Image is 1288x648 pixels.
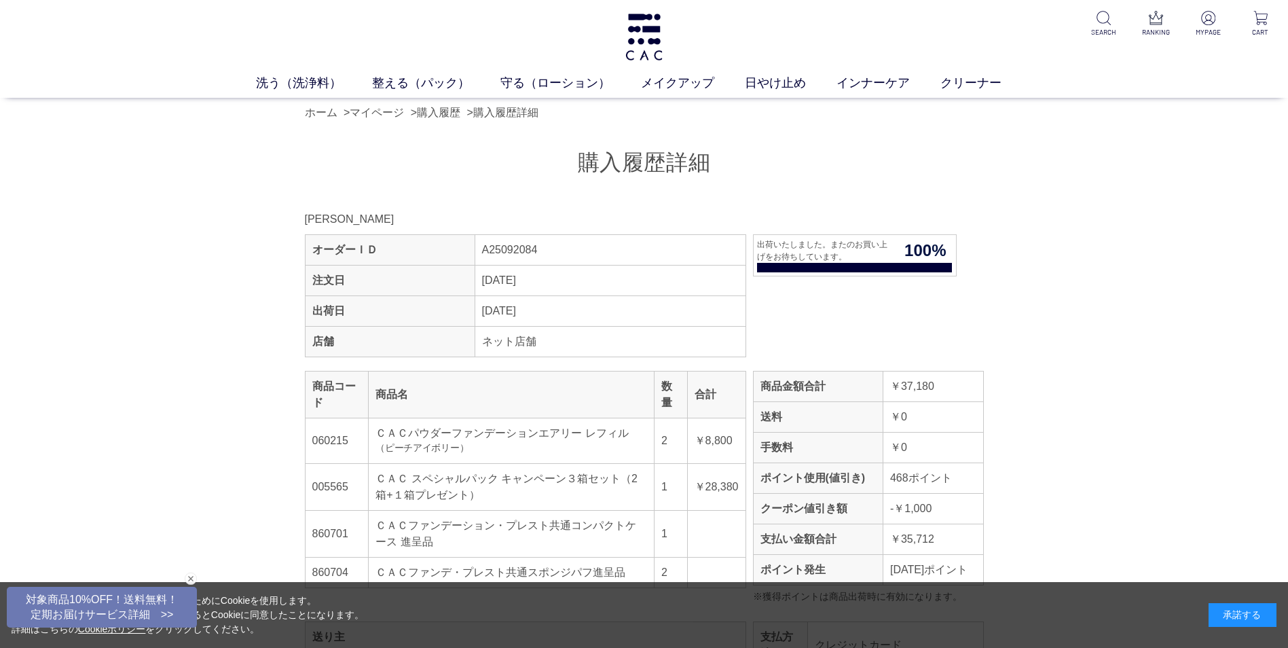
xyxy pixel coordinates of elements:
a: RANKING [1139,11,1173,37]
div: ＣＡＣファンデ・プレスト共通スポンジパフ進呈品 [375,564,647,581]
th: 注文日 [305,265,475,295]
a: クリーナー [940,74,1032,92]
div: 005565 [312,479,362,495]
div: ￥8,800 [695,433,739,449]
th: 送料 [753,401,883,432]
p: MYPAGE [1192,27,1225,37]
th: 商品金額合計 [753,371,883,401]
td: ￥0 [883,401,983,432]
div: 060215 [312,433,362,449]
th: 商品コード [305,371,369,418]
span: 出荷いたしました。またのお買い上げをお待ちしています。 [754,238,896,263]
a: 購入履歴 [417,107,460,118]
span: [DATE]ポイント [890,564,968,575]
a: インナーケア [836,74,940,92]
div: 承諾する [1209,603,1276,627]
a: 守る（ローション） [500,74,641,92]
td: -￥1,000 [883,493,983,524]
li: > [467,105,542,121]
td: [DATE] [475,295,746,326]
td: ￥35,712 [883,524,983,554]
td: ￥37,180 [883,371,983,401]
th: 支払い金額合計 [753,524,883,554]
a: 日やけ止め [745,74,836,92]
th: クーポン値引き額 [753,493,883,524]
div: 860704 [312,564,362,581]
div: 860701 [312,526,362,542]
h1: 購入履歴詳細 [305,148,984,177]
div: ＣＡＣ スペシャルパック キャンペーン３箱セット（2箱+１箱プレゼント） [375,471,647,503]
div: （ピーチアイボリー） [375,442,647,454]
th: 店舗 [305,326,475,357]
div: ＣＡＣパウダーファンデーションエアリー レフィル [375,425,647,442]
div: ＣＡＣファンデーション・プレスト共通コンパクトケース 進呈品 [375,518,647,550]
th: ポイント発生 [753,554,883,585]
a: 洗う（洗浄料） [256,74,372,92]
th: 手数料 [753,432,883,463]
div: 2 [661,433,680,449]
li: > [411,105,464,121]
a: SEARCH [1087,11,1120,37]
th: ポイント使用(値引き) [753,463,883,493]
li: > [344,105,407,121]
td: [DATE] [475,265,746,295]
td: ネット店舗 [475,326,746,357]
td: ￥0 [883,432,983,463]
a: マイページ [350,107,404,118]
a: CART [1244,11,1277,37]
div: ￥28,380 [695,479,739,495]
a: 購入履歴詳細 [473,107,538,118]
span: 100% [895,238,955,263]
a: 整える（パック） [372,74,500,92]
a: ホーム [305,107,337,118]
a: MYPAGE [1192,11,1225,37]
div: 1 [661,526,680,542]
th: 合計 [687,371,746,418]
a: メイクアップ [641,74,745,92]
div: 2 [661,564,680,581]
p: RANKING [1139,27,1173,37]
th: 数量 [654,371,687,418]
th: 出荷日 [305,295,475,326]
p: CART [1244,27,1277,37]
img: logo [623,14,665,60]
th: 商品名 [369,371,655,418]
p: SEARCH [1087,27,1120,37]
td: A25092084 [475,234,746,265]
div: [PERSON_NAME] [305,211,644,228]
td: 468ポイント [883,463,983,493]
th: オーダーＩＤ [305,234,475,265]
div: 1 [661,479,680,495]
